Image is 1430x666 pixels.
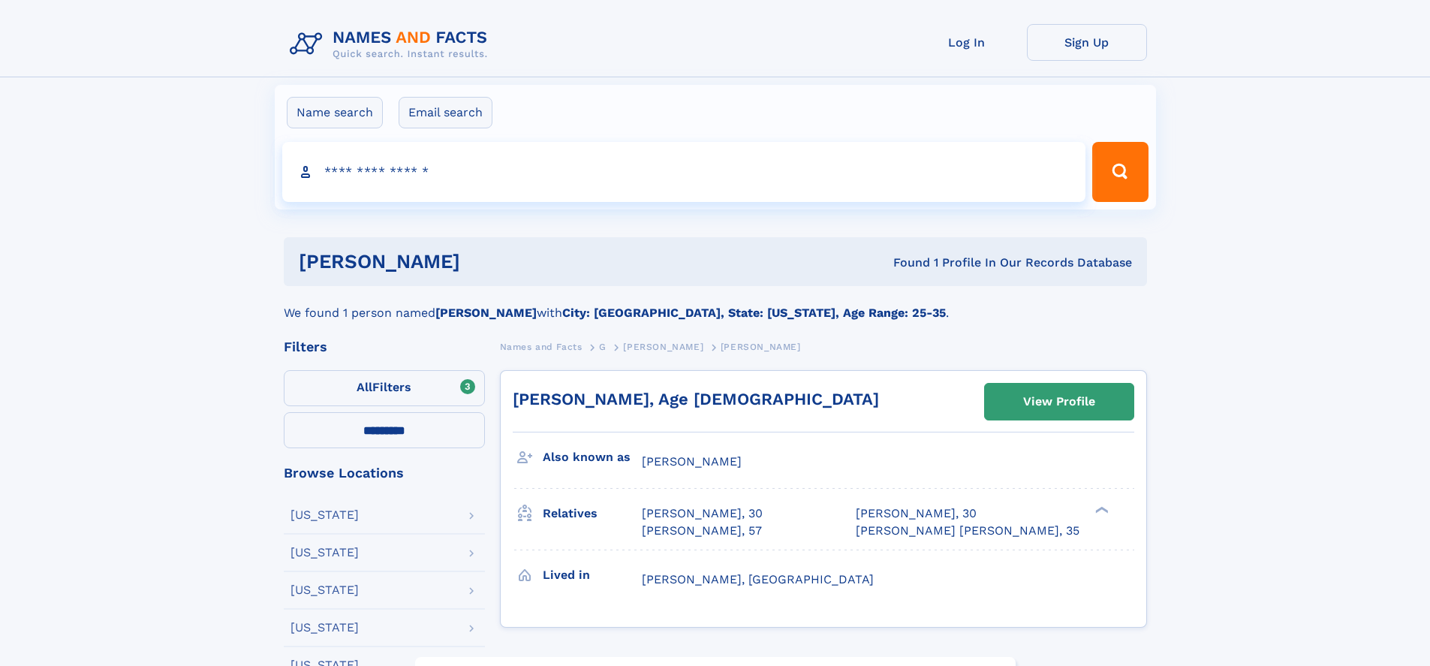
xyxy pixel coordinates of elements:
div: [US_STATE] [291,509,359,521]
label: Name search [287,97,383,128]
div: We found 1 person named with . [284,286,1147,322]
a: [PERSON_NAME] [PERSON_NAME], 35 [856,523,1079,539]
input: search input [282,142,1086,202]
a: View Profile [985,384,1133,420]
button: Search Button [1092,142,1148,202]
span: [PERSON_NAME] [623,342,703,352]
div: Browse Locations [284,466,485,480]
a: [PERSON_NAME], 30 [642,505,763,522]
span: G [599,342,607,352]
div: [US_STATE] [291,584,359,596]
div: View Profile [1023,384,1095,419]
div: ❯ [1091,505,1109,515]
div: Filters [284,340,485,354]
a: G [599,337,607,356]
img: Logo Names and Facts [284,24,500,65]
div: [US_STATE] [291,547,359,559]
a: [PERSON_NAME], Age [DEMOGRAPHIC_DATA] [513,390,879,408]
h3: Also known as [543,445,642,470]
a: [PERSON_NAME] [623,337,703,356]
label: Filters [284,370,485,406]
a: [PERSON_NAME], 30 [856,505,977,522]
a: Sign Up [1027,24,1147,61]
span: [PERSON_NAME], [GEOGRAPHIC_DATA] [642,572,874,586]
h3: Lived in [543,562,642,588]
b: City: [GEOGRAPHIC_DATA], State: [US_STATE], Age Range: 25-35 [562,306,946,320]
div: [US_STATE] [291,622,359,634]
div: Found 1 Profile In Our Records Database [676,255,1132,271]
a: [PERSON_NAME], 57 [642,523,762,539]
label: Email search [399,97,492,128]
h1: [PERSON_NAME] [299,252,677,271]
h3: Relatives [543,501,642,526]
a: Log In [907,24,1027,61]
span: All [357,380,372,394]
span: [PERSON_NAME] [721,342,801,352]
span: [PERSON_NAME] [642,454,742,469]
a: Names and Facts [500,337,583,356]
b: [PERSON_NAME] [435,306,537,320]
